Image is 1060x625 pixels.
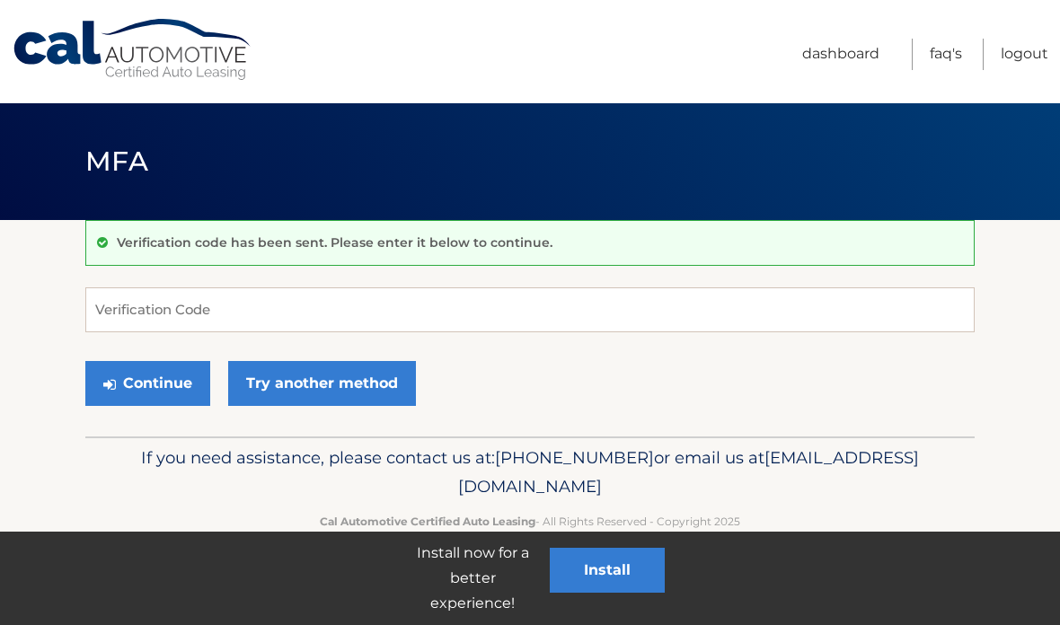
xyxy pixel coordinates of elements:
a: Dashboard [802,39,879,70]
span: [EMAIL_ADDRESS][DOMAIN_NAME] [458,447,919,497]
span: [PHONE_NUMBER] [495,447,654,468]
p: - All Rights Reserved - Copyright 2025 [97,512,963,531]
button: Install [550,548,665,593]
input: Verification Code [85,287,975,332]
a: Try another method [228,361,416,406]
p: Verification code has been sent. Please enter it below to continue. [117,234,552,251]
a: FAQ's [930,39,962,70]
a: Logout [1001,39,1048,70]
span: MFA [85,145,148,178]
button: Continue [85,361,210,406]
a: Cal Automotive [12,18,254,82]
p: If you need assistance, please contact us at: or email us at [97,444,963,501]
p: Install now for a better experience! [395,541,550,616]
strong: Cal Automotive Certified Auto Leasing [320,515,535,528]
